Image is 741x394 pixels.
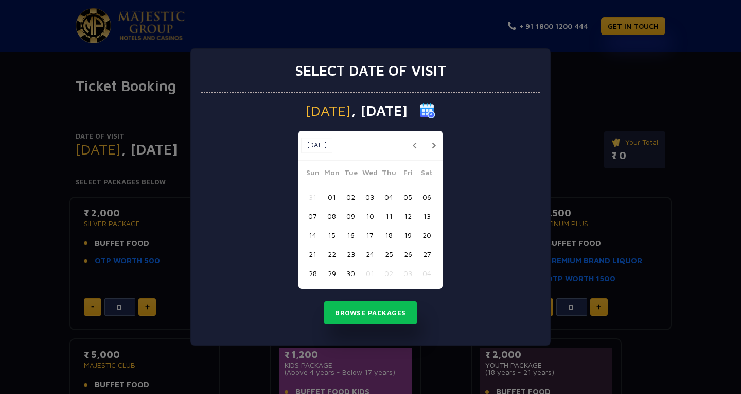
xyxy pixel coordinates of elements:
[417,187,436,207] button: 06
[341,264,360,283] button: 30
[417,264,436,283] button: 04
[322,226,341,245] button: 15
[379,245,398,264] button: 25
[398,264,417,283] button: 03
[341,167,360,181] span: Tue
[398,245,417,264] button: 26
[351,104,408,118] span: , [DATE]
[398,207,417,226] button: 12
[360,207,379,226] button: 10
[379,187,398,207] button: 04
[322,167,341,181] span: Mon
[306,104,351,118] span: [DATE]
[417,167,436,181] span: Sat
[341,245,360,264] button: 23
[341,226,360,245] button: 16
[360,167,379,181] span: Wed
[360,187,379,207] button: 03
[322,207,341,226] button: 08
[303,207,322,226] button: 07
[303,187,322,207] button: 31
[322,187,341,207] button: 01
[322,264,341,283] button: 29
[398,187,417,207] button: 05
[303,226,322,245] button: 14
[379,226,398,245] button: 18
[341,207,360,226] button: 09
[417,226,436,245] button: 20
[322,245,341,264] button: 22
[360,264,379,283] button: 01
[303,245,322,264] button: 21
[360,226,379,245] button: 17
[341,187,360,207] button: 02
[303,167,322,181] span: Sun
[379,207,398,226] button: 11
[301,138,332,153] button: [DATE]
[303,264,322,283] button: 28
[398,167,417,181] span: Fri
[417,207,436,226] button: 13
[379,167,398,181] span: Thu
[417,245,436,264] button: 27
[360,245,379,264] button: 24
[398,226,417,245] button: 19
[379,264,398,283] button: 02
[295,62,446,79] h3: Select date of visit
[420,103,435,118] img: calender icon
[324,301,417,325] button: Browse Packages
